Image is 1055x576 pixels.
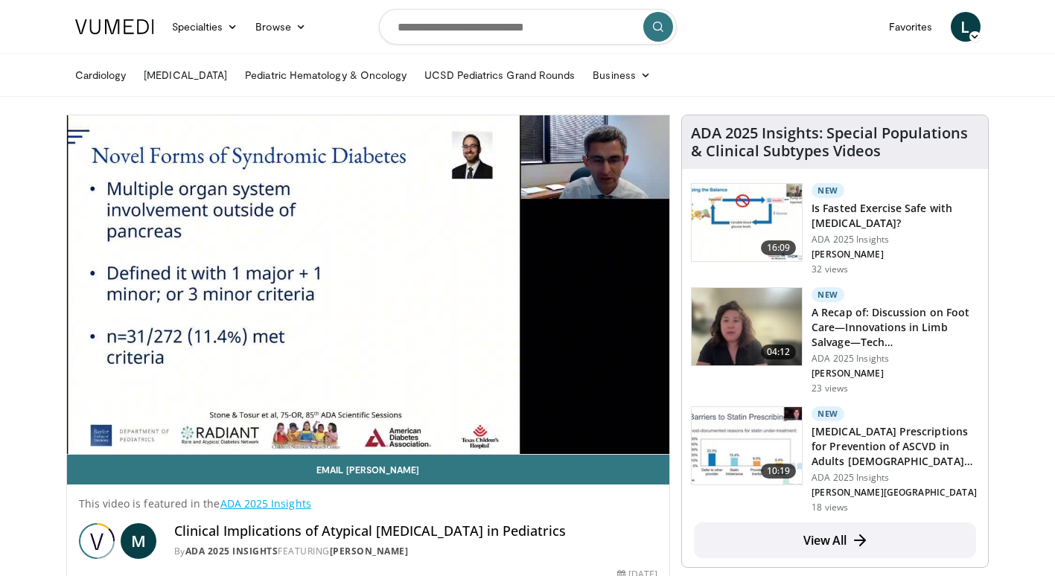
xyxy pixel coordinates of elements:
[812,383,848,394] p: 23 views
[121,523,156,559] a: M
[812,472,979,484] p: ADA 2025 Insights
[163,12,247,42] a: Specialties
[174,523,658,540] h4: Clinical Implications of Atypical [MEDICAL_DATA] in Pediatrics
[812,249,979,260] p: [PERSON_NAME]
[691,406,979,513] a: 10:19 New [MEDICAL_DATA] Prescriptions for Prevention of ASCVD in Adults [DEMOGRAPHIC_DATA]… ADA ...
[691,287,979,394] a: 04:12 New A Recap of: Discussion on Foot Care—Innovations in Limb Salvage—Tech… ADA 2025 Insights...
[812,263,848,275] p: 32 views
[692,184,802,261] img: da7aec45-d37b-4722-9fe9-04c8b7c4ab48.150x105_q85_crop-smart_upscale.jpg
[67,115,670,455] video-js: Video Player
[812,424,979,469] h3: [MEDICAL_DATA] Prescriptions for Prevention of ASCVD in Adults [DEMOGRAPHIC_DATA]…
[812,287,844,302] p: New
[692,288,802,365] img: d10ac4fa-4849-4c71-8d92-f1981c03fb78.150x105_q85_crop-smart_upscale.jpg
[79,523,115,559] img: ADA 2025 Insights
[415,60,584,90] a: UCSD Pediatrics Grand Rounds
[761,464,797,479] span: 10:19
[951,12,981,42] a: L
[75,19,154,34] img: VuMedi Logo
[812,201,979,231] h3: Is Fasted Exercise Safe with [MEDICAL_DATA]?
[694,522,976,558] a: View All
[246,12,315,42] a: Browse
[812,234,979,246] p: ADA 2025 Insights
[220,496,311,511] a: ADA 2025 Insights
[761,240,797,255] span: 16:09
[692,407,802,484] img: 2a3a7e29-365e-4dbc-b17c-a095a5527273.150x105_q85_crop-smart_upscale.jpg
[761,345,797,359] span: 04:12
[812,305,979,350] h3: A Recap of: Discussion on Foot Care—Innovations in Limb Salvage—Tech…
[812,406,844,421] p: New
[174,545,658,558] div: By FEATURING
[812,502,848,513] p: 18 views
[66,60,136,90] a: Cardiology
[185,545,278,557] a: ADA 2025 Insights
[236,60,415,90] a: Pediatric Hematology & Oncology
[330,545,409,557] a: [PERSON_NAME]
[135,60,236,90] a: [MEDICAL_DATA]
[584,60,660,90] a: Business
[379,9,677,45] input: Search topics, interventions
[880,12,942,42] a: Favorites
[691,183,979,275] a: 16:09 New Is Fasted Exercise Safe with [MEDICAL_DATA]? ADA 2025 Insights [PERSON_NAME] 32 views
[812,487,979,499] p: [PERSON_NAME][GEOGRAPHIC_DATA]
[67,455,670,484] a: Email [PERSON_NAME]
[812,368,979,380] p: [PERSON_NAME]
[812,183,844,198] p: New
[691,124,979,160] h4: ADA 2025 Insights: Special Populations & Clinical Subtypes Videos
[79,496,658,511] p: This video is featured in the
[812,353,979,365] p: ADA 2025 Insights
